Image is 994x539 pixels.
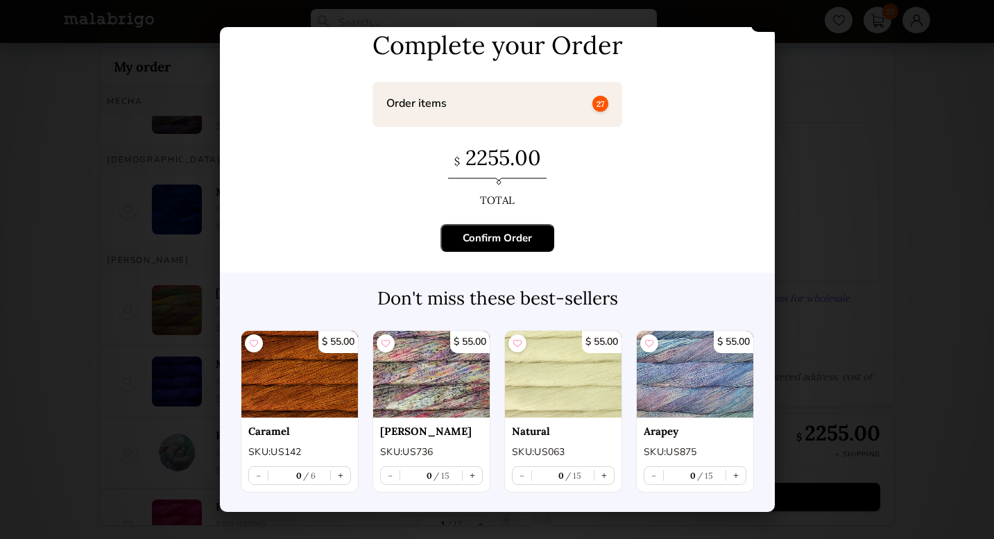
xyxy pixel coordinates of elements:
a: $ 55.00 [637,331,753,418]
p: 2255.00 [241,144,754,178]
button: + [331,467,350,484]
p: SKU: US063 [512,445,615,459]
p: $ 55.00 [714,331,753,353]
h3: Don't miss these best-sellers [234,286,761,309]
a: [PERSON_NAME] [380,425,483,438]
button: Confirm Order [440,224,554,252]
label: 6 [302,470,316,481]
p: SKU: US875 [644,445,746,459]
a: $ 55.00 [241,331,358,418]
p: $ 55.00 [318,331,358,353]
img: Natural [505,331,622,418]
label: 15 [695,470,713,481]
a: Natural [512,425,615,438]
a: $ 55.00 [373,331,490,418]
img: order-separator.89fa5524.svg [448,178,547,185]
p: Complete your Order [241,29,754,61]
a: Arapey [644,425,746,438]
p: Order items [386,96,447,111]
p: $ 55.00 [582,331,622,353]
p: TOTAL [241,187,754,207]
p: $ 55.00 [450,331,490,353]
p: 27 [592,96,608,112]
p: SKU: US142 [248,445,351,459]
div: Confirm Order [463,231,532,245]
img: Gloria [373,331,490,418]
img: Arapey [637,331,753,418]
a: $ 55.00 [505,331,622,418]
button: + [726,467,746,484]
label: 15 [431,470,449,481]
p: SKU: US736 [380,445,483,459]
a: Caramel [248,425,351,438]
img: Caramel [241,331,358,418]
label: 15 [563,470,581,481]
span: $ [454,155,459,168]
button: + [463,467,482,484]
button: + [594,467,614,484]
